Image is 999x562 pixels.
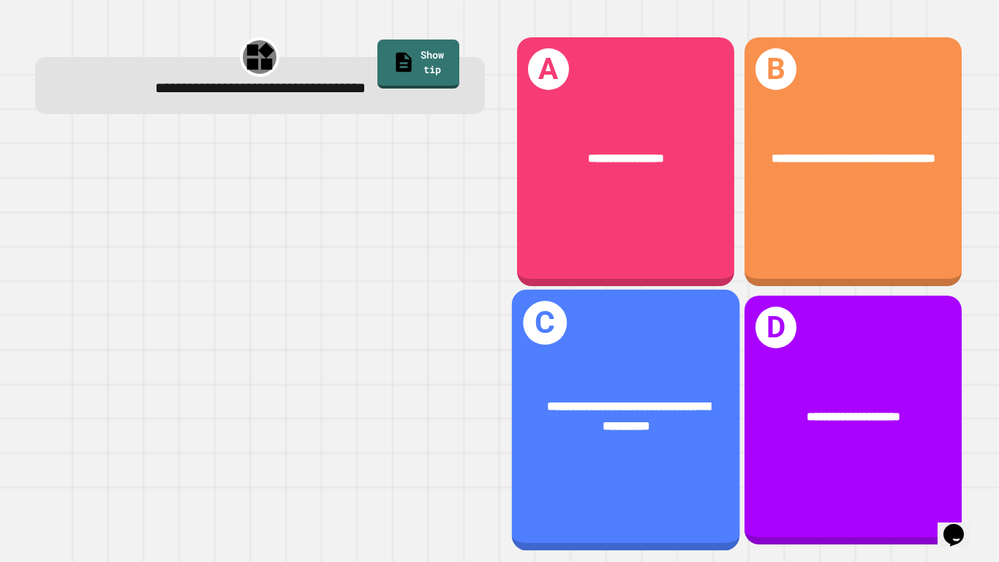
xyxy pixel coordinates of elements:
[755,48,797,90] h1: B
[755,307,797,348] h1: D
[377,40,459,89] a: Show tip
[528,48,570,90] h1: A
[938,503,984,547] iframe: To enrich screen reader interactions, please activate Accessibility in Grammarly extension settings
[523,301,566,345] h1: C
